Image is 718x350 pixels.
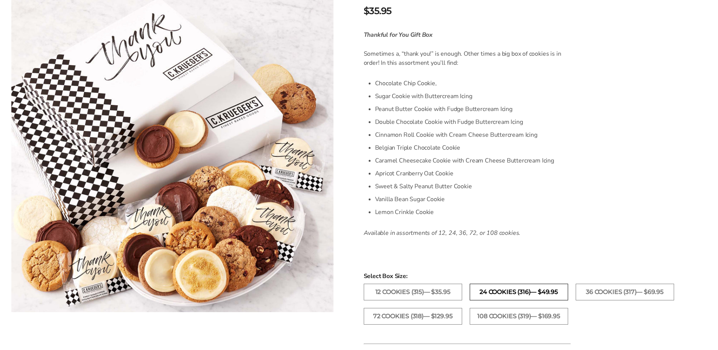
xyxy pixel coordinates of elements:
label: 12 Cookies (315)— $35.95 [364,284,462,300]
iframe: Sign Up via Text for Offers [6,321,78,344]
li: Belgian Triple Chocolate Cookie [375,141,571,154]
p: Sometimes a, “thank you!” is enough. Other times a big box of cookies is in order! In this assort... [364,49,571,67]
li: Double Chocolate Cookie with Fudge Buttercream Icing [375,116,571,128]
em: Available in assortments of 12, 24, 36, 72, or 108 cookies. [364,229,521,237]
label: 36 Cookies (317)— $69.95 [576,284,674,300]
em: Thankful for You Gift Box [364,31,433,39]
li: Peanut Butter Cookie with Fudge Buttercream Icing [375,103,571,116]
li: Sweet & Salty Peanut Butter Cookie [375,180,571,193]
li: Apricot Cranberry Oat Cookie [375,167,571,180]
li: Cinnamon Roll Cookie with Cream Cheese Buttercream Icing [375,128,571,141]
li: Vanilla Bean Sugar Cookie [375,193,571,206]
li: Caramel Cheesecake Cookie with Cream Cheese Buttercream Icing [375,154,571,167]
li: Sugar Cookie with Buttercream Icing [375,90,571,103]
label: 108 Cookies (319)— $169.95 [470,308,568,325]
li: Lemon Crinkle Cookie [375,206,571,219]
li: Chocolate Chip Cookie, [375,77,571,90]
span: Select Box Size: [364,272,699,281]
label: 72 Cookies (318)— $129.95 [364,308,462,325]
label: 24 Cookies (316)— $49.95 [470,284,568,300]
span: $35.95 [364,4,392,18]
